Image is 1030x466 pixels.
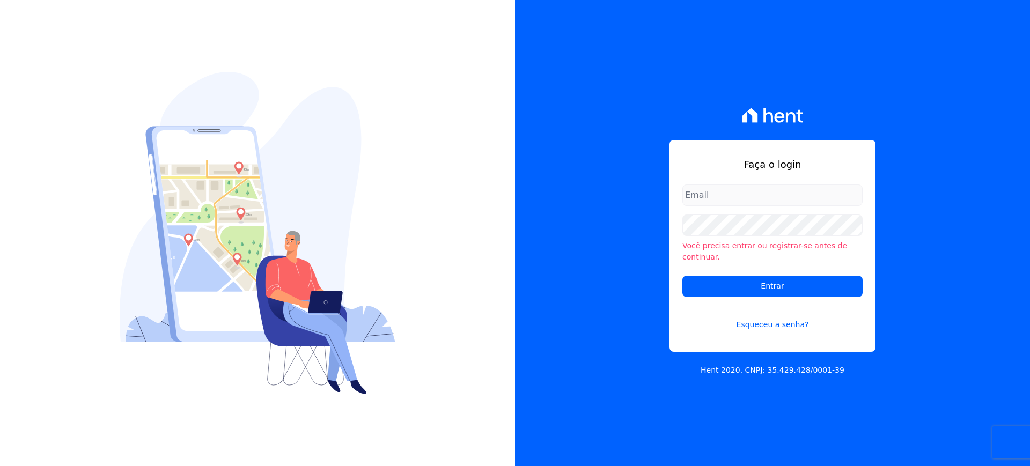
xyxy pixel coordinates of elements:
img: Login [120,72,395,394]
li: Você precisa entrar ou registrar-se antes de continuar. [682,240,863,263]
input: Entrar [682,276,863,297]
input: Email [682,184,863,206]
a: Esqueceu a senha? [682,306,863,330]
p: Hent 2020. CNPJ: 35.429.428/0001-39 [701,365,844,376]
h1: Faça o login [682,157,863,172]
